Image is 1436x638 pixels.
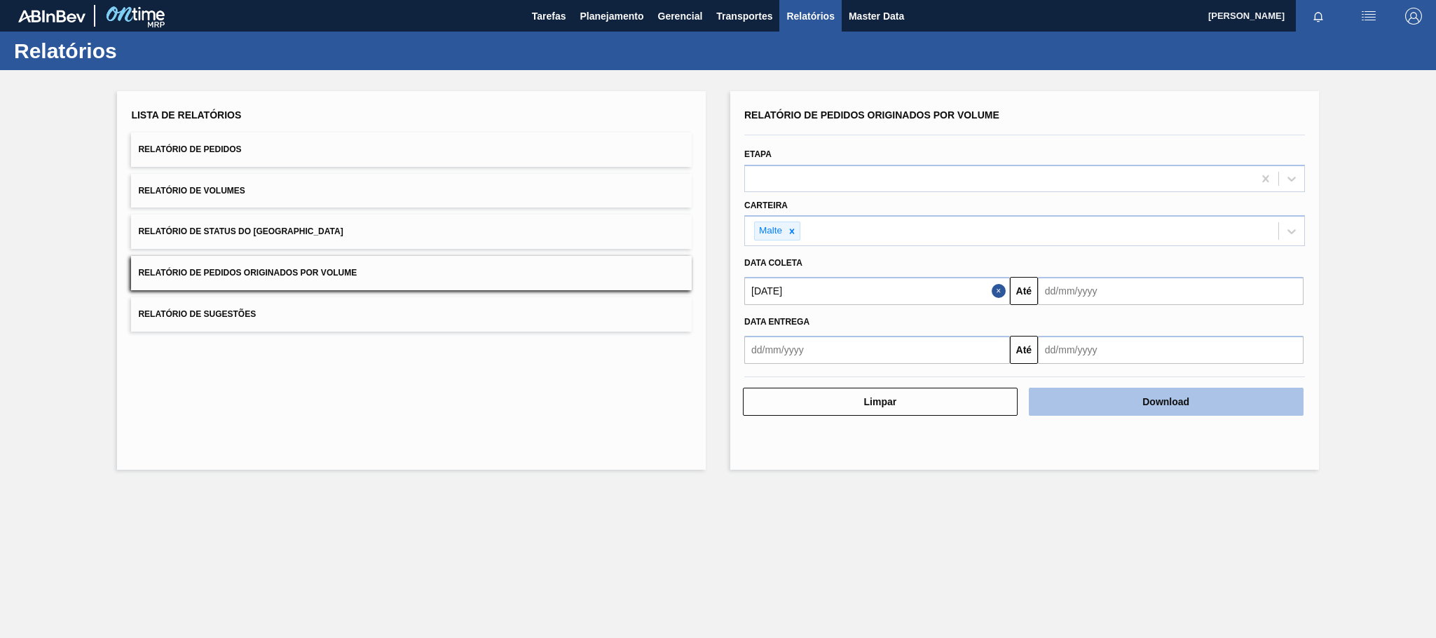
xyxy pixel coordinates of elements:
[131,297,692,332] button: Relatório de Sugestões
[786,8,834,25] span: Relatórios
[658,8,703,25] span: Gerencial
[743,388,1018,416] button: Limpar
[1010,277,1038,305] button: Até
[138,309,256,319] span: Relatório de Sugestões
[1296,6,1341,26] button: Notificações
[18,10,86,22] img: TNhmsLtSVTkK8tSr43FrP2fwEKptu5GPRR3wAAAABJRU5ErkJggg==
[849,8,904,25] span: Master Data
[744,317,809,327] span: Data entrega
[744,149,772,159] label: Etapa
[744,201,788,210] label: Carteira
[14,43,263,59] h1: Relatórios
[992,277,1010,305] button: Close
[755,222,784,240] div: Malte
[138,268,357,278] span: Relatório de Pedidos Originados por Volume
[131,215,692,249] button: Relatório de Status do [GEOGRAPHIC_DATA]
[131,256,692,290] button: Relatório de Pedidos Originados por Volume
[580,8,643,25] span: Planejamento
[1038,336,1304,364] input: dd/mm/yyyy
[1360,8,1377,25] img: userActions
[138,226,343,236] span: Relatório de Status do [GEOGRAPHIC_DATA]
[131,174,692,208] button: Relatório de Volumes
[138,186,245,196] span: Relatório de Volumes
[744,258,802,268] span: Data coleta
[716,8,772,25] span: Transportes
[131,109,241,121] span: Lista de Relatórios
[1405,8,1422,25] img: Logout
[532,8,566,25] span: Tarefas
[744,277,1010,305] input: dd/mm/yyyy
[1010,336,1038,364] button: Até
[744,109,999,121] span: Relatório de Pedidos Originados por Volume
[1038,277,1304,305] input: dd/mm/yyyy
[138,144,241,154] span: Relatório de Pedidos
[131,133,692,167] button: Relatório de Pedidos
[744,336,1010,364] input: dd/mm/yyyy
[1029,388,1304,416] button: Download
